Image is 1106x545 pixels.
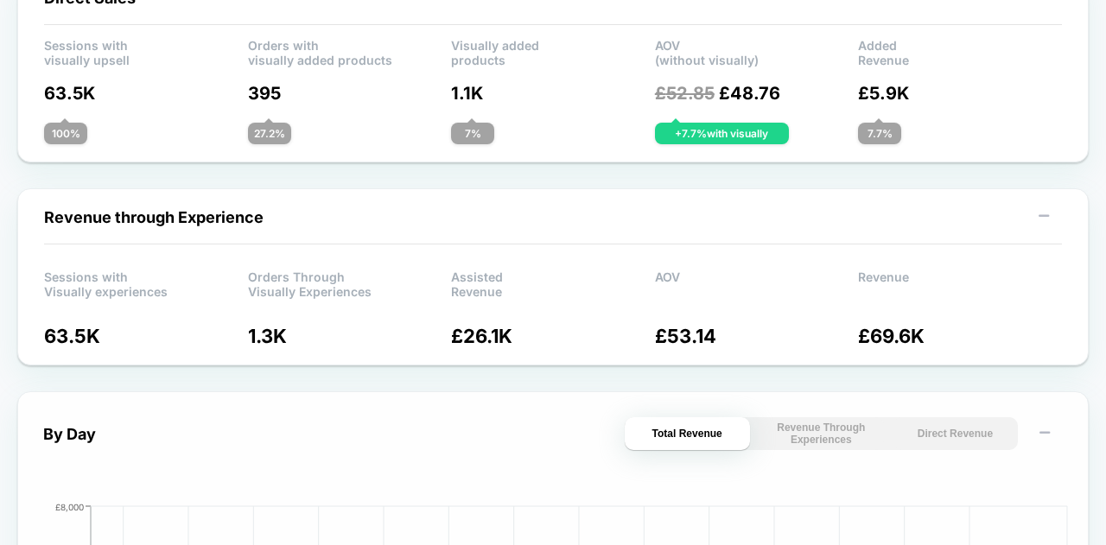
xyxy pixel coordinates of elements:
[44,208,264,226] span: Revenue through Experience
[451,123,494,144] div: 7 %
[451,38,655,64] p: Visually added products
[451,269,655,295] p: Assisted Revenue
[655,269,859,295] p: AOV
[248,123,291,144] div: 27.2 %
[44,123,87,144] div: 100 %
[44,83,248,104] p: 63.5K
[858,83,1062,104] p: £ 5.9K
[858,123,901,144] div: 7.7 %
[44,38,248,64] p: Sessions with visually upsell
[893,417,1018,450] button: Direct Revenue
[44,325,248,347] p: 63.5K
[858,325,1062,347] p: £ 69.6K
[655,38,859,64] p: AOV (without visually)
[858,269,1062,295] p: Revenue
[451,325,655,347] p: £ 26.1K
[858,38,1062,64] p: Added Revenue
[655,83,859,104] p: £ 48.76
[248,83,452,104] p: 395
[451,83,655,104] p: 1.1K
[655,83,715,104] span: £ 52.85
[625,417,750,450] button: Total Revenue
[44,269,248,295] p: Sessions with Visually experiences
[248,38,452,64] p: Orders with visually added products
[248,269,452,295] p: Orders Through Visually Experiences
[248,325,452,347] p: 1.3K
[655,325,859,347] p: £ 53.14
[759,417,884,450] button: Revenue Through Experiences
[655,123,789,144] div: + 7.7 % with visually
[43,425,96,443] div: By Day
